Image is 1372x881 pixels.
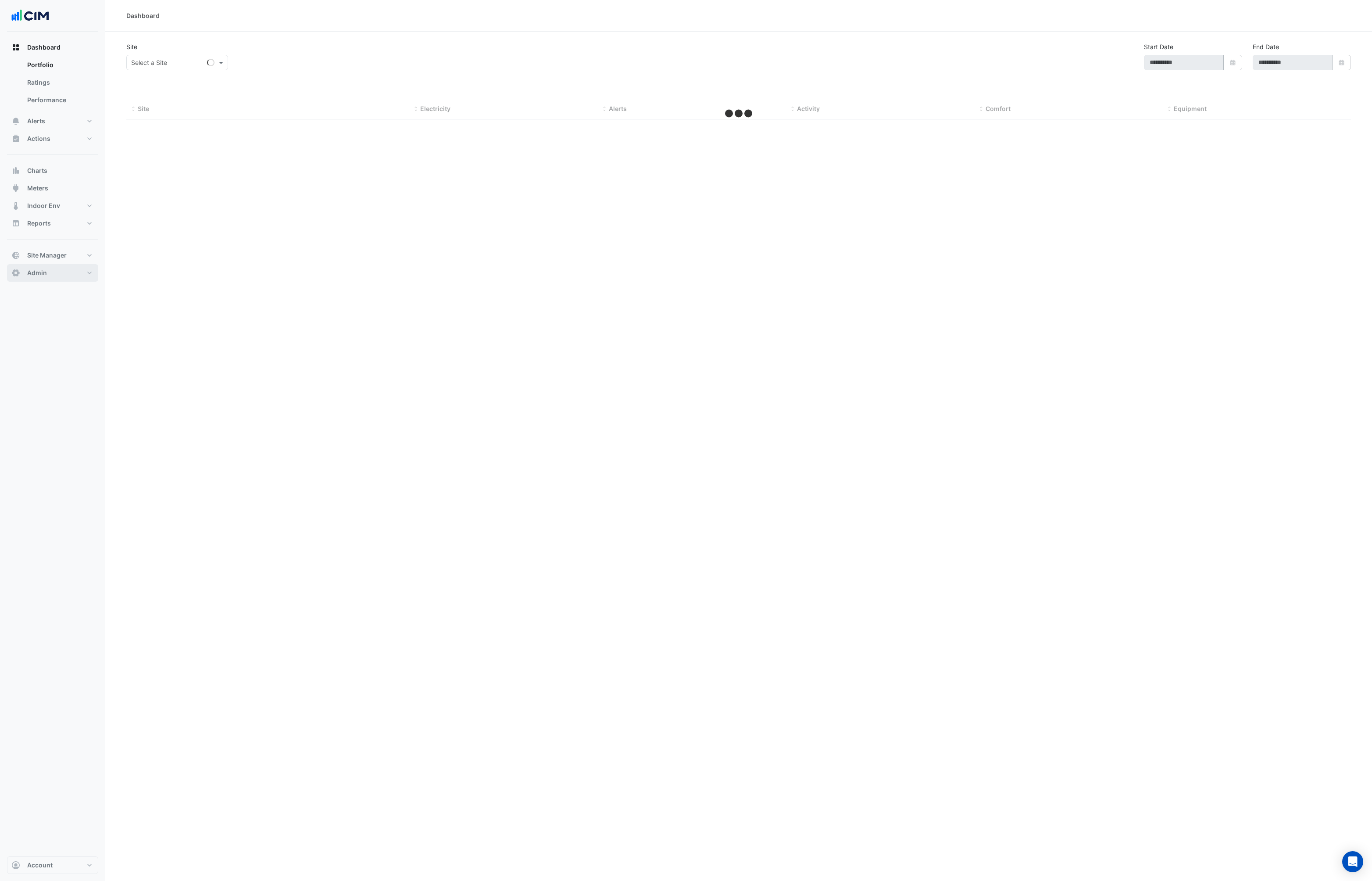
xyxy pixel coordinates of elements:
button: Reports [7,215,98,232]
button: Admin [7,264,98,282]
a: Performance [20,91,98,109]
a: Ratings [20,74,98,91]
button: Dashboard [7,39,98,56]
div: Open Intercom Messenger [1342,851,1363,872]
app-icon: Site Manager [11,251,20,260]
button: Indoor Env [7,197,98,215]
app-icon: Alerts [11,117,20,125]
span: Comfort [986,105,1011,112]
button: Site Manager [7,247,98,264]
button: Alerts [7,112,98,130]
app-icon: Indoor Env [11,201,20,210]
span: Dashboard [27,43,61,52]
app-icon: Reports [11,219,20,228]
app-icon: Actions [11,134,20,143]
img: Company Logo [11,7,50,25]
button: Meters [7,179,98,197]
span: Meters [27,184,48,193]
span: Reports [27,219,51,228]
a: Portfolio [20,56,98,74]
button: Actions [7,130,98,147]
label: Start Date [1144,42,1173,51]
span: Site Manager [27,251,67,260]
div: Dashboard [7,56,98,112]
label: End Date [1253,42,1279,51]
span: Charts [27,166,47,175]
span: Electricity [420,105,450,112]
span: Admin [27,269,47,277]
app-icon: Charts [11,166,20,175]
app-icon: Dashboard [11,43,20,52]
app-icon: Meters [11,184,20,193]
button: Charts [7,162,98,179]
span: Actions [27,134,50,143]
div: Dashboard [126,11,160,20]
span: Equipment [1174,105,1207,112]
app-icon: Admin [11,269,20,277]
span: Site [138,105,149,112]
span: Account [27,861,53,870]
label: Site [126,42,137,51]
button: Account [7,856,98,874]
span: Indoor Env [27,201,60,210]
span: Alerts [609,105,627,112]
span: Alerts [27,117,45,125]
span: Activity [797,105,820,112]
